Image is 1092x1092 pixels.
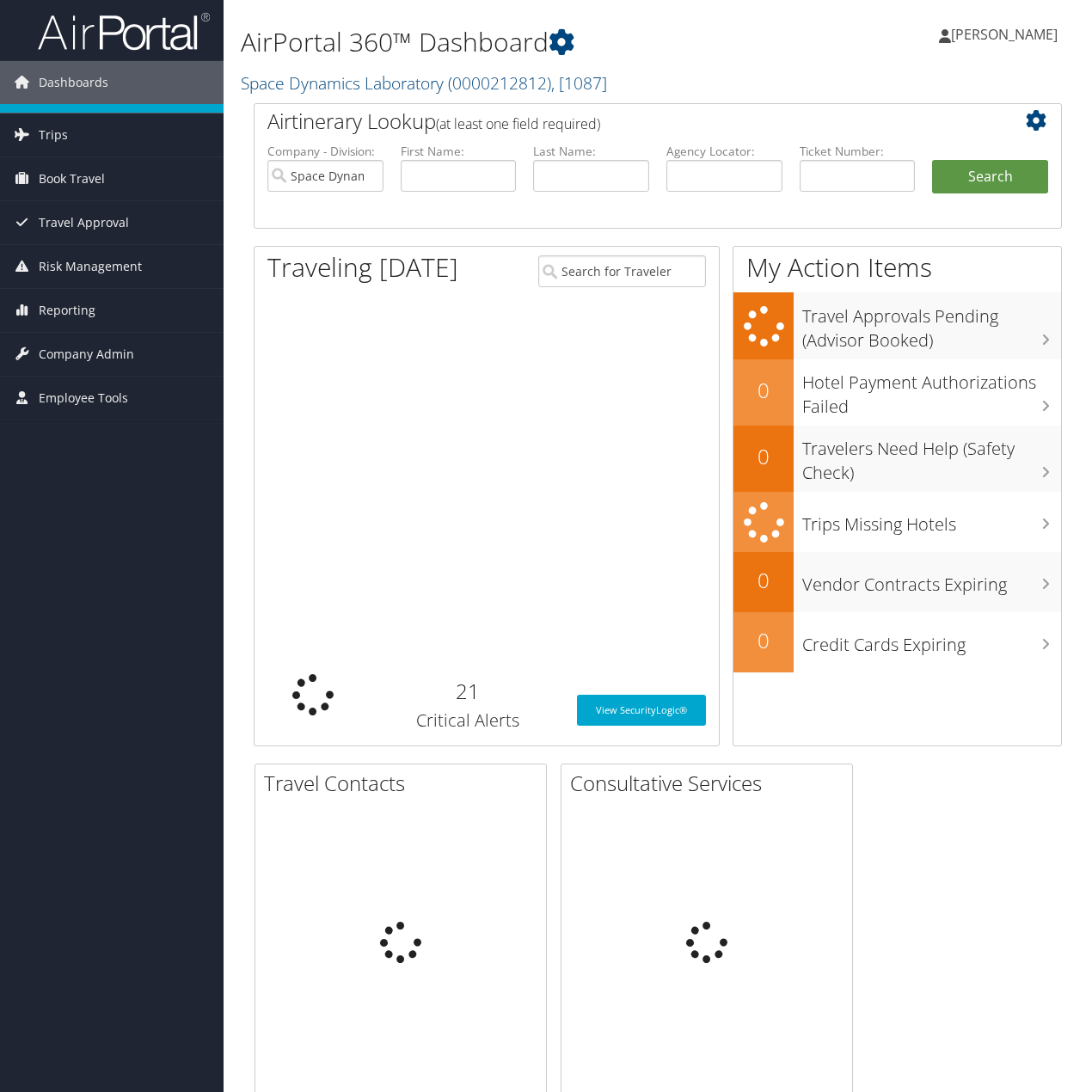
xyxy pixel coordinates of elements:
[39,245,142,288] span: Risk Management
[951,25,1058,44] span: [PERSON_NAME]
[39,61,108,104] span: Dashboards
[267,249,458,285] h1: Traveling [DATE]
[267,143,383,160] label: Company - Division:
[733,359,1061,426] a: 0Hotel Payment Authorizations Failed
[533,143,649,160] label: Last Name:
[733,612,1061,672] a: 0Credit Cards Expiring
[733,566,794,595] h2: 0
[570,769,852,798] h2: Consultative Services
[39,113,68,156] span: Trips
[538,255,706,287] input: Search for Traveler
[932,160,1048,194] button: Search
[401,143,517,160] label: First Name:
[241,71,607,95] a: Space Dynamics Laboratory
[939,9,1075,60] a: [PERSON_NAME]
[39,377,128,420] span: Employee Tools
[733,552,1061,612] a: 0Vendor Contracts Expiring
[551,71,607,95] span: , [ 1087 ]
[436,114,600,133] span: (at least one field required)
[383,709,551,733] h3: Critical Alerts
[39,333,134,376] span: Company Admin
[241,24,797,60] h1: AirPortal 360™ Dashboard
[38,11,210,52] img: airportal-logo.png
[802,428,1061,485] h3: Travelers Need Help (Safety Check)
[666,143,782,160] label: Agency Locator:
[39,201,129,244] span: Travel Approval
[802,362,1061,419] h3: Hotel Payment Authorizations Failed
[733,426,1061,492] a: 0Travelers Need Help (Safety Check)
[39,157,105,200] span: Book Travel
[802,296,1061,353] h3: Travel Approvals Pending (Advisor Booked)
[733,626,794,655] h2: 0
[733,292,1061,359] a: Travel Approvals Pending (Advisor Booked)
[577,695,706,726] a: View SecurityLogic®
[383,677,551,706] h2: 21
[39,289,95,332] span: Reporting
[448,71,551,95] span: ( 0000212812 )
[733,376,794,405] h2: 0
[733,492,1061,553] a: Trips Missing Hotels
[800,143,916,160] label: Ticket Number:
[802,504,1061,537] h3: Trips Missing Hotels
[802,564,1061,597] h3: Vendor Contracts Expiring
[733,249,1061,285] h1: My Action Items
[733,442,794,471] h2: 0
[267,107,981,136] h2: Airtinerary Lookup
[802,624,1061,657] h3: Credit Cards Expiring
[264,769,546,798] h2: Travel Contacts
